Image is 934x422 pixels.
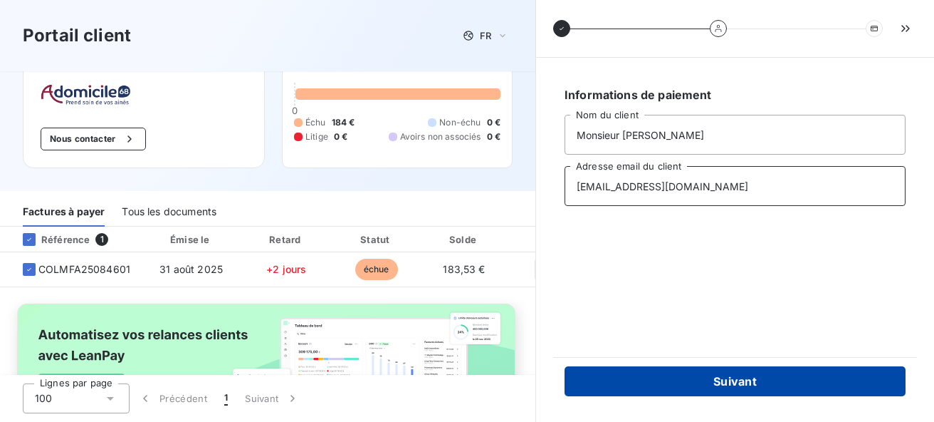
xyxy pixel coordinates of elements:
span: +2 jours [266,263,306,275]
button: 1 [216,384,236,413]
button: Suivant [565,366,906,396]
span: COLMFA25084601 [38,262,130,277]
button: Suivant [236,384,308,413]
span: 184 € [332,116,355,129]
span: 183,53 € [443,263,485,275]
div: Tous les documents [122,197,216,227]
span: 0 € [487,130,500,143]
span: échue [355,259,398,280]
span: Échu [305,116,326,129]
div: PDF [510,232,582,247]
h3: Portail client [23,23,131,48]
span: 0 [292,105,298,116]
img: Company logo [41,85,132,105]
span: 31 août 2025 [159,263,223,275]
span: FR [480,30,491,41]
button: Précédent [130,384,216,413]
span: 1 [224,391,228,406]
div: Statut [335,232,418,247]
div: Retard [243,232,329,247]
div: Factures à payer [23,197,105,227]
div: Émise le [145,232,238,247]
span: 1 [95,233,108,246]
span: Litige [305,130,328,143]
input: placeholder [565,166,906,206]
span: Avoirs non associés [400,130,481,143]
span: 0 € [334,130,347,143]
h6: Informations de paiement [565,86,906,103]
div: Référence [11,233,90,246]
span: Non-échu [439,116,481,129]
span: 100 [35,391,52,406]
button: Nous contacter [41,128,146,150]
span: 0 € [487,116,500,129]
div: Solde [424,232,505,247]
input: placeholder [565,115,906,155]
